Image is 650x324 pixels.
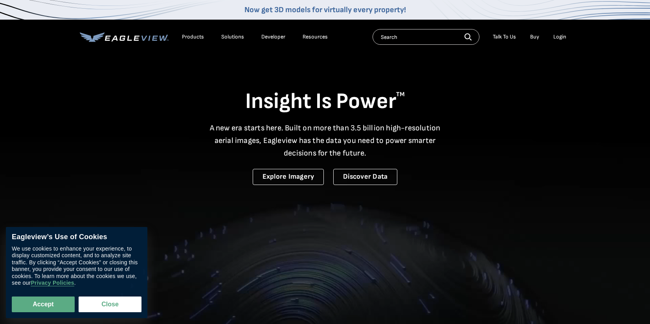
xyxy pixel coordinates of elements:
sup: TM [396,91,405,98]
a: Discover Data [333,169,397,185]
a: Privacy Policies [31,280,74,287]
input: Search [373,29,479,45]
div: Eagleview’s Use of Cookies [12,233,141,242]
a: Buy [530,33,539,40]
p: A new era starts here. Built on more than 3.5 billion high-resolution aerial images, Eagleview ha... [205,122,445,159]
h1: Insight Is Power [80,88,570,115]
div: Products [182,33,204,40]
button: Close [79,297,141,312]
button: Accept [12,297,75,312]
div: Talk To Us [493,33,516,40]
div: We use cookies to enhance your experience, to display customized content, and to analyze site tra... [12,245,141,287]
a: Explore Imagery [253,169,324,185]
div: Resources [303,33,328,40]
div: Solutions [221,33,244,40]
a: Now get 3D models for virtually every property! [244,5,406,15]
a: Developer [261,33,285,40]
div: Login [553,33,566,40]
